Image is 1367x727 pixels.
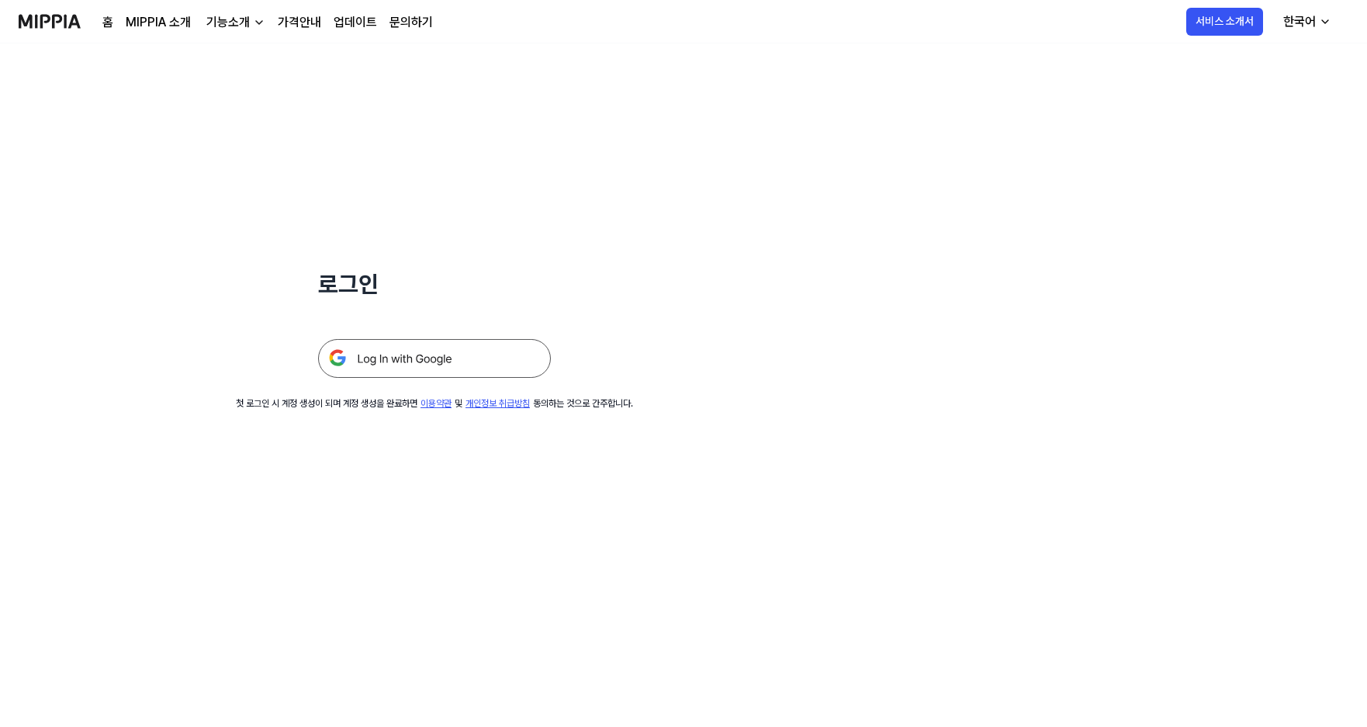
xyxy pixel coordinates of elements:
[389,13,433,32] a: 문의하기
[203,13,253,32] div: 기능소개
[334,13,377,32] a: 업데이트
[253,16,265,29] img: down
[126,13,191,32] a: MIPPIA 소개
[420,398,452,409] a: 이용약관
[465,398,530,409] a: 개인정보 취급방침
[278,13,321,32] a: 가격안내
[318,339,551,378] img: 구글 로그인 버튼
[102,13,113,32] a: 홈
[236,396,633,410] div: 첫 로그인 시 계정 생성이 되며 계정 생성을 완료하면 및 동의하는 것으로 간주합니다.
[1271,6,1341,37] button: 한국어
[318,267,551,302] h1: 로그인
[203,13,265,32] button: 기능소개
[1280,12,1319,31] div: 한국어
[1186,8,1263,36] button: 서비스 소개서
